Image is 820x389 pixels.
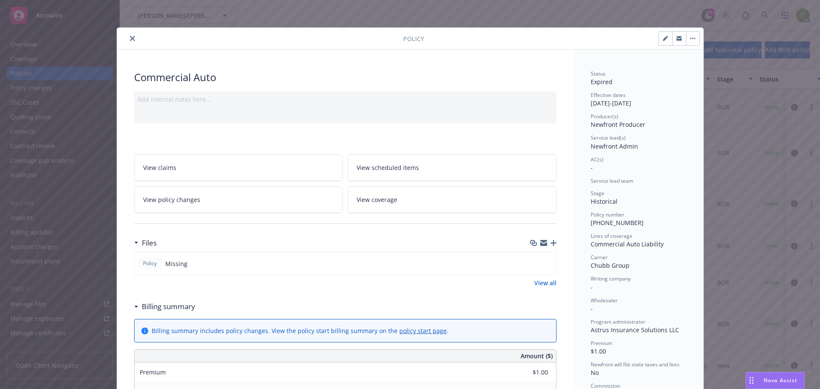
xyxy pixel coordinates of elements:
span: View policy changes [143,195,200,204]
span: Stage [591,190,604,197]
span: - [591,164,593,172]
span: Policy number [591,211,624,218]
span: Amount ($) [521,351,553,360]
span: [PHONE_NUMBER] [591,219,644,227]
span: View scheduled items [357,163,419,172]
span: AC(s) [591,156,603,163]
span: Carrier [591,254,608,261]
input: 0.00 [498,366,553,379]
span: Newfront Producer [591,120,645,129]
span: $1.00 [591,347,606,355]
span: Policy [403,34,424,43]
span: - [591,304,593,313]
a: policy start page [399,327,447,335]
a: View policy changes [134,186,343,213]
span: Newfront will file state taxes and fees [591,361,679,368]
span: Missing [165,259,187,268]
span: Status [591,70,606,77]
span: No [591,369,599,377]
a: View claims [134,154,343,181]
a: View scheduled items [348,154,556,181]
span: Historical [591,197,618,205]
span: Policy [141,260,158,267]
span: Lines of coverage [591,232,633,240]
div: Add internal notes here... [138,95,553,104]
span: Premium [591,339,612,347]
span: Expired [591,78,612,86]
h3: Billing summary [142,301,195,312]
span: Chubb Group [591,261,630,269]
span: Service lead(s) [591,134,626,141]
span: Writing company [591,275,631,282]
button: Nova Assist [746,372,805,389]
span: Astrus Insurance Solutions LLC [591,326,679,334]
button: close [127,33,138,44]
div: Drag to move [746,372,757,389]
a: View coverage [348,186,556,213]
span: Producer(s) [591,113,618,120]
div: Commercial Auto [134,70,556,85]
span: Wholesaler [591,297,618,304]
span: Commercial Auto Liability [591,240,664,248]
span: Service lead team [591,177,633,184]
div: Billing summary includes policy changes. View the policy start billing summary on the . [152,326,448,335]
span: Premium [140,368,166,376]
span: Effective dates [591,91,626,99]
span: View claims [143,163,176,172]
span: Nova Assist [764,377,797,384]
a: View all [534,278,556,287]
div: Files [134,237,157,249]
h3: Files [142,237,157,249]
span: - [591,283,593,291]
span: View coverage [357,195,397,204]
div: Billing summary [134,301,195,312]
span: Program administrator [591,318,645,325]
span: Newfront Admin [591,142,638,150]
div: [DATE] - [DATE] [591,91,686,108]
